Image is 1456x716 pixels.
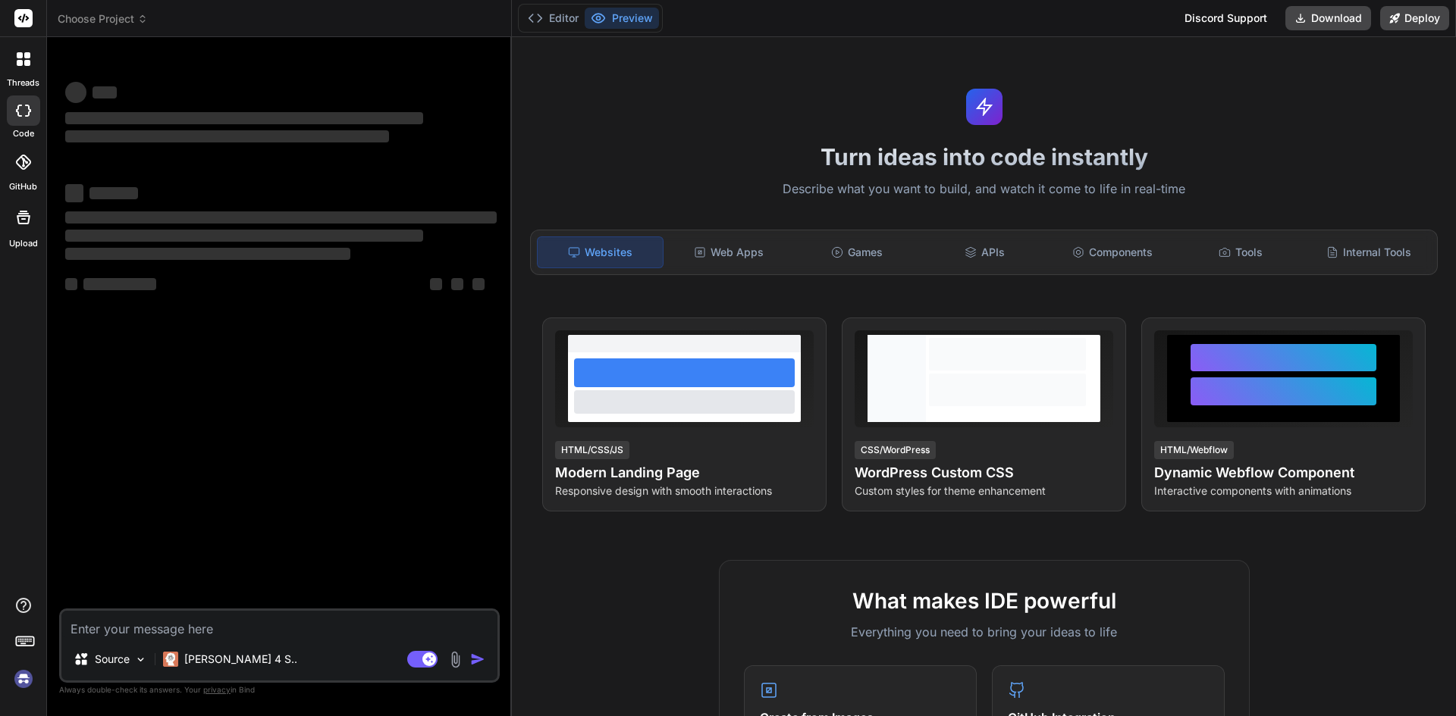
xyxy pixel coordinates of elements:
[65,211,497,224] span: ‌
[1154,483,1413,499] p: Interactive components with animations
[555,462,814,483] h4: Modern Landing Page
[58,11,148,27] span: Choose Project
[83,278,156,290] span: ‌
[744,585,1225,617] h2: What makes IDE powerful
[65,82,86,103] span: ‌
[65,230,423,242] span: ‌
[795,236,920,268] div: Games
[13,127,34,140] label: code
[65,112,423,124] span: ‌
[9,237,38,250] label: Upload
[93,86,117,98] span: ‌
[555,441,629,459] div: HTML/CSS/JS
[1306,236,1431,268] div: Internal Tools
[95,652,130,667] p: Source
[555,483,814,499] p: Responsive design with smooth interactions
[1178,236,1304,268] div: Tools
[430,278,442,290] span: ‌
[447,651,464,668] img: attachment
[537,236,664,268] div: Websites
[472,278,485,290] span: ‌
[59,683,500,697] p: Always double-check its answers. Your in Bind
[9,180,37,193] label: GitHub
[11,666,36,692] img: signin
[1050,236,1175,268] div: Components
[1380,6,1449,30] button: Deploy
[585,8,659,29] button: Preview
[7,77,39,89] label: threads
[65,184,83,202] span: ‌
[1175,6,1276,30] div: Discord Support
[184,652,297,667] p: [PERSON_NAME] 4 S..
[470,652,485,667] img: icon
[521,143,1447,170] h1: Turn ideas into code instantly
[744,623,1225,641] p: Everything you need to bring your ideas to life
[522,8,585,29] button: Editor
[203,685,231,694] span: privacy
[855,441,936,459] div: CSS/WordPress
[855,462,1113,483] h4: WordPress Custom CSS
[134,653,147,666] img: Pick Models
[922,236,1047,268] div: APIs
[521,180,1447,199] p: Describe what you want to build, and watch it come to life in real-time
[65,130,389,142] span: ‌
[1285,6,1371,30] button: Download
[163,652,178,667] img: Claude 4 Sonnet
[451,278,463,290] span: ‌
[1154,441,1234,459] div: HTML/Webflow
[89,187,138,199] span: ‌
[65,248,350,260] span: ‌
[1154,462,1413,483] h4: Dynamic Webflow Component
[855,483,1113,499] p: Custom styles for theme enhancement
[667,236,792,268] div: Web Apps
[65,278,77,290] span: ‌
